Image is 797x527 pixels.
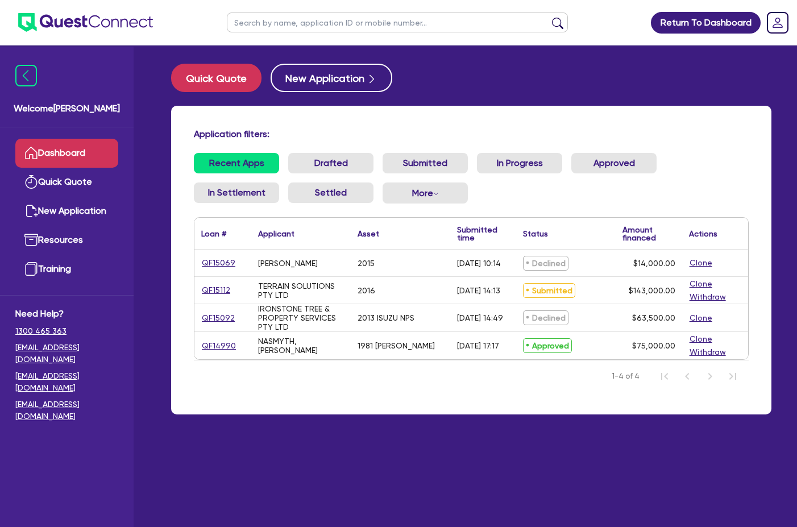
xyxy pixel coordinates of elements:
[651,12,761,34] a: Return To Dashboard
[14,102,120,115] span: Welcome [PERSON_NAME]
[15,370,118,394] a: [EMAIL_ADDRESS][DOMAIN_NAME]
[699,365,721,388] button: Next Page
[15,326,67,335] tcxspan: Call 1300 465 363 via 3CX
[171,64,261,92] button: Quick Quote
[171,64,271,92] a: Quick Quote
[201,284,231,297] a: QF15112
[227,13,568,32] input: Search by name, application ID or mobile number...
[689,291,727,304] button: Withdraw
[763,8,792,38] a: Dropdown toggle
[194,153,279,173] a: Recent Apps
[288,182,373,203] a: Settled
[194,182,279,203] a: In Settlement
[457,226,499,242] div: Submitted time
[358,286,375,295] div: 2016
[629,286,675,295] span: $143,000.00
[201,339,236,352] a: QF14990
[201,256,236,269] a: QF15069
[383,153,468,173] a: Submitted
[676,365,699,388] button: Previous Page
[383,182,468,204] button: Dropdown toggle
[271,64,392,92] button: New Application
[632,313,675,322] span: $63,500.00
[358,259,375,268] div: 2015
[653,365,676,388] button: First Page
[721,365,744,388] button: Last Page
[24,233,38,247] img: resources
[18,13,153,32] img: quest-connect-logo-blue
[15,197,118,226] a: New Application
[258,259,318,268] div: [PERSON_NAME]
[632,341,675,350] span: $75,000.00
[24,175,38,189] img: quick-quote
[194,128,749,139] h4: Application filters:
[457,341,499,350] div: [DATE] 17:17
[523,256,568,271] span: Declined
[571,153,657,173] a: Approved
[358,313,414,322] div: 2013 ISUZU NPS
[201,230,226,238] div: Loan #
[24,204,38,218] img: new-application
[258,337,344,355] div: NASMYTH, [PERSON_NAME]
[689,312,713,325] button: Clone
[523,338,572,353] span: Approved
[201,312,235,325] a: QF15092
[15,168,118,197] a: Quick Quote
[358,341,435,350] div: 1981 [PERSON_NAME]
[15,226,118,255] a: Resources
[477,153,562,173] a: In Progress
[15,65,37,86] img: icon-menu-close
[358,230,379,238] div: Asset
[457,259,501,268] div: [DATE] 10:14
[24,262,38,276] img: training
[15,139,118,168] a: Dashboard
[689,333,713,346] button: Clone
[689,256,713,269] button: Clone
[622,226,675,242] div: Amount financed
[457,313,503,322] div: [DATE] 14:49
[523,283,575,298] span: Submitted
[15,399,118,422] a: [EMAIL_ADDRESS][DOMAIN_NAME]
[15,342,118,366] a: [EMAIL_ADDRESS][DOMAIN_NAME]
[457,286,500,295] div: [DATE] 14:13
[689,346,727,359] button: Withdraw
[288,153,373,173] a: Drafted
[258,281,344,300] div: TERRAIN SOLUTIONS PTY LTD
[15,307,118,321] span: Need Help?
[523,310,568,325] span: Declined
[689,230,717,238] div: Actions
[612,371,640,382] span: 1-4 of 4
[258,230,294,238] div: Applicant
[258,304,344,331] div: IRONSTONE TREE & PROPERTY SERVICES PTY LTD
[689,277,713,291] button: Clone
[523,230,548,238] div: Status
[633,259,675,268] span: $14,000.00
[15,255,118,284] a: Training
